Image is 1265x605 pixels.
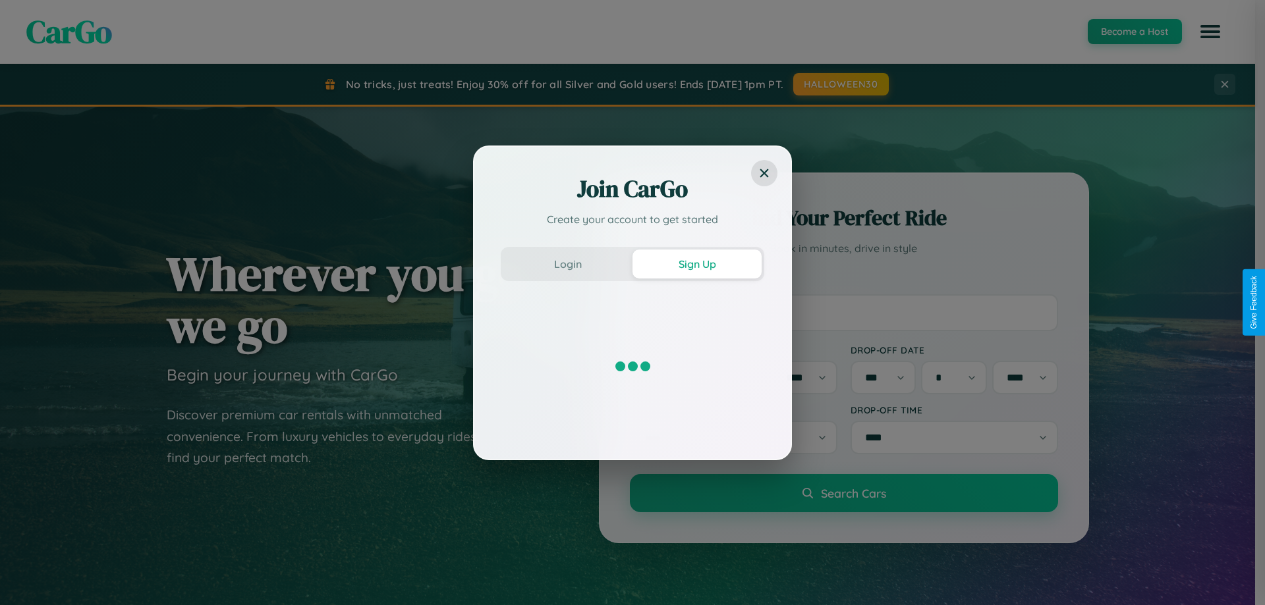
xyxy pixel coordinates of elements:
button: Login [503,250,632,278]
div: Give Feedback [1249,276,1258,329]
iframe: Intercom live chat [13,560,45,592]
button: Sign Up [632,250,762,278]
h2: Join CarGo [501,173,764,205]
p: Create your account to get started [501,211,764,227]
